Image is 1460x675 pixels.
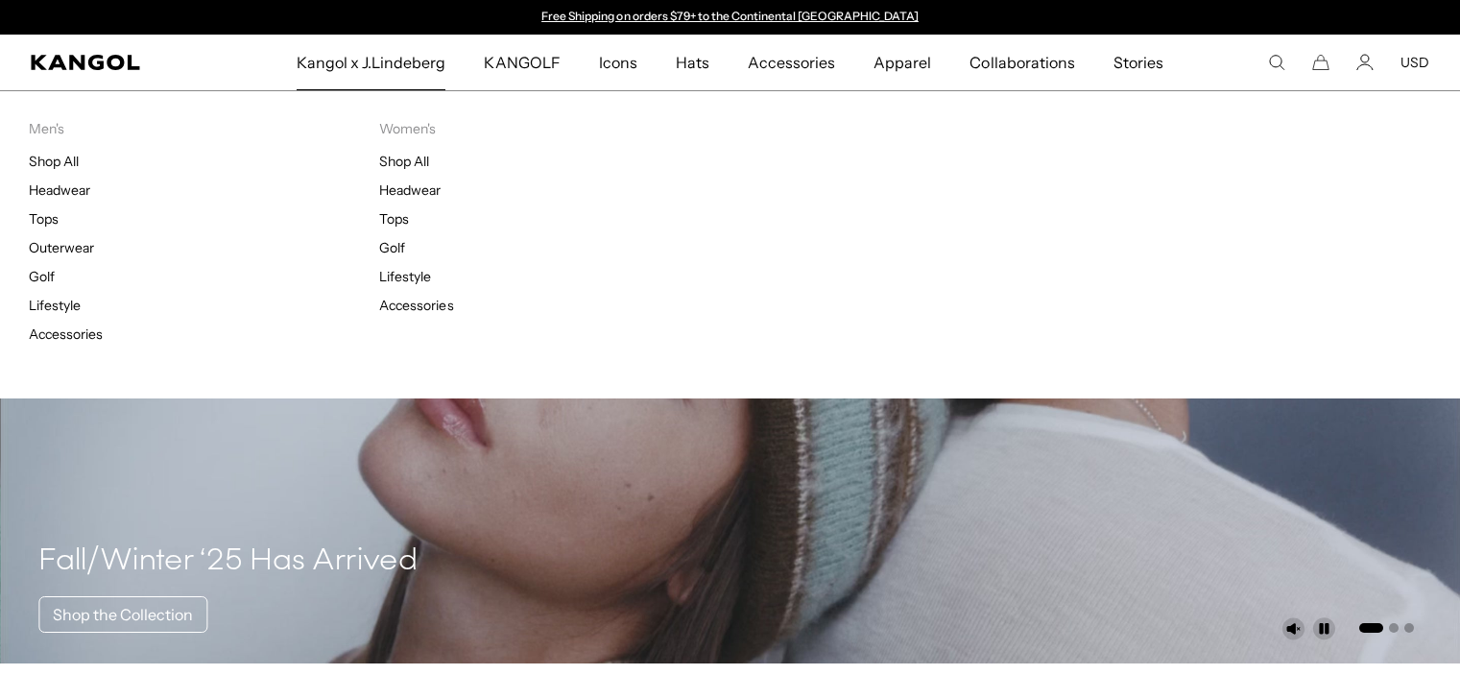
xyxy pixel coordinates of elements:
[1400,54,1429,71] button: USD
[854,35,950,90] a: Apparel
[657,35,729,90] a: Hats
[379,210,409,228] a: Tops
[38,542,418,581] h4: Fall/Winter ‘25 Has Arrived
[484,35,560,90] span: KANGOLF
[1312,617,1335,640] button: Pause
[748,35,835,90] span: Accessories
[29,181,90,199] a: Headwear
[379,297,453,314] a: Accessories
[1404,623,1414,633] button: Go to slide 3
[379,239,405,256] a: Golf
[29,120,379,137] p: Men's
[676,35,709,90] span: Hats
[297,35,446,90] span: Kangol x J.Lindeberg
[1356,54,1374,71] a: Account
[874,35,931,90] span: Apparel
[29,153,79,170] a: Shop All
[1359,623,1383,633] button: Go to slide 1
[31,55,195,70] a: Kangol
[533,10,928,25] div: 1 of 2
[29,297,81,314] a: Lifestyle
[29,325,103,343] a: Accessories
[1389,623,1399,633] button: Go to slide 2
[1357,619,1414,635] ul: Select a slide to show
[1312,54,1329,71] button: Cart
[729,35,854,90] a: Accessories
[969,35,1074,90] span: Collaborations
[1268,54,1285,71] summary: Search here
[379,153,429,170] a: Shop All
[1281,617,1304,640] button: Unmute
[29,210,59,228] a: Tops
[29,268,55,285] a: Golf
[29,239,94,256] a: Outerwear
[379,181,441,199] a: Headwear
[379,268,431,285] a: Lifestyle
[465,35,579,90] a: KANGOLF
[533,10,928,25] div: Announcement
[599,35,637,90] span: Icons
[277,35,466,90] a: Kangol x J.Lindeberg
[1113,35,1163,90] span: Stories
[1094,35,1183,90] a: Stories
[38,596,207,633] a: Shop the Collection
[580,35,657,90] a: Icons
[950,35,1093,90] a: Collaborations
[541,9,919,23] a: Free Shipping on orders $79+ to the Continental [GEOGRAPHIC_DATA]
[533,10,928,25] slideshow-component: Announcement bar
[379,120,730,137] p: Women's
